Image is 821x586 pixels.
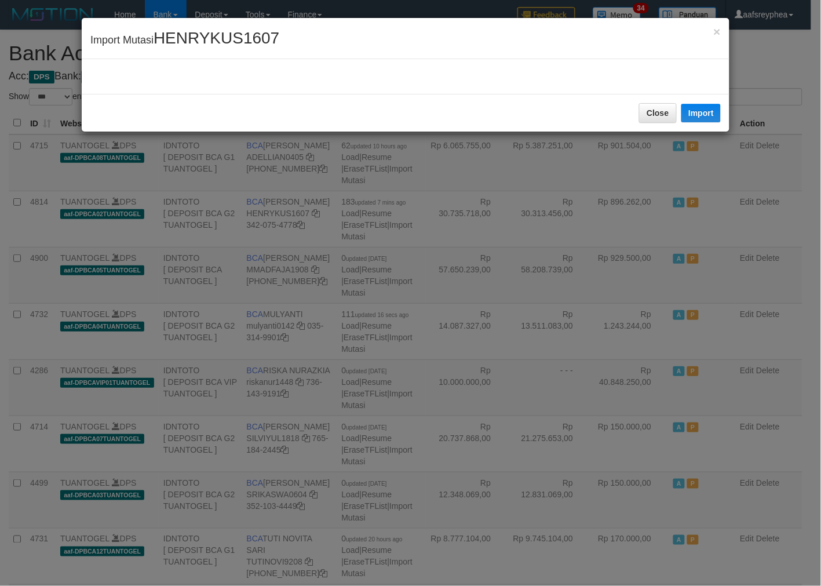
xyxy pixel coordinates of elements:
[681,104,721,122] button: Import
[639,103,676,123] button: Close
[714,25,721,38] span: ×
[714,26,721,38] button: Close
[154,29,279,47] span: HENRYKUS1607
[90,34,279,46] span: Import Mutasi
